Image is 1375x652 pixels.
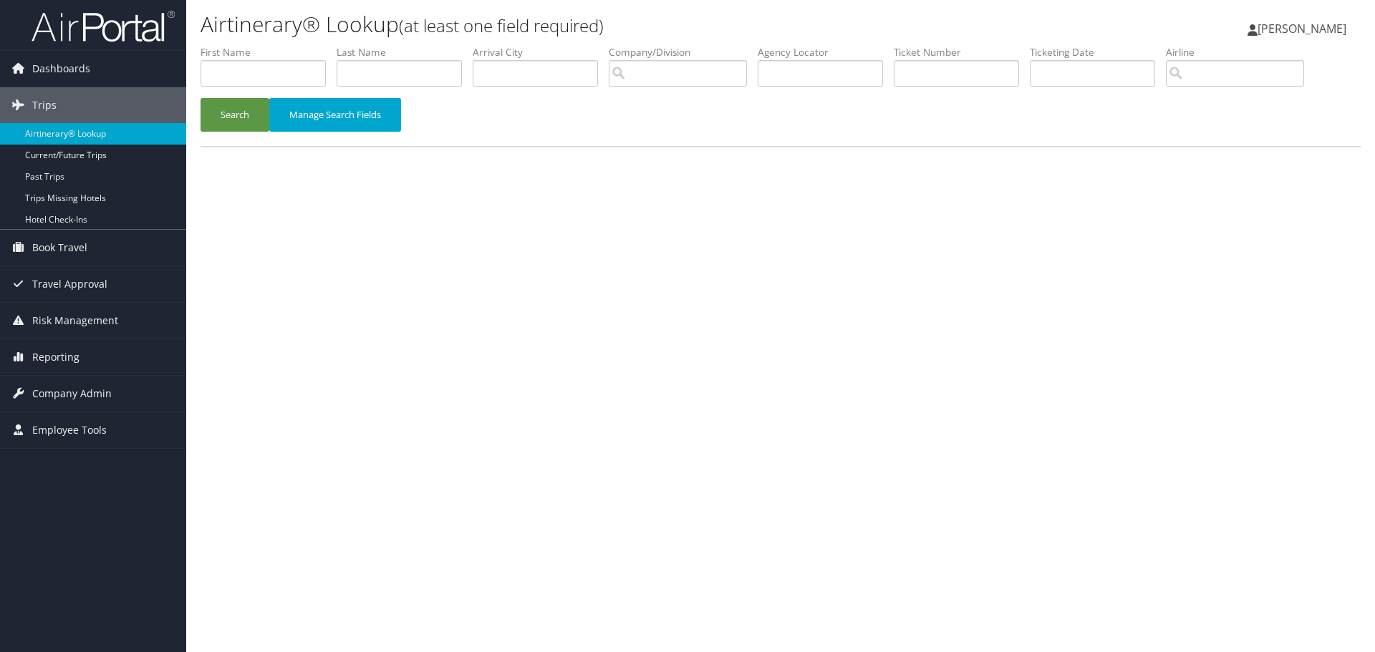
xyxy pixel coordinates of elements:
[201,9,974,39] h1: Airtinerary® Lookup
[201,98,269,132] button: Search
[32,303,118,339] span: Risk Management
[758,45,894,59] label: Agency Locator
[1166,45,1315,59] label: Airline
[609,45,758,59] label: Company/Division
[269,98,401,132] button: Manage Search Fields
[32,266,107,302] span: Travel Approval
[32,87,57,123] span: Trips
[32,230,87,266] span: Book Travel
[201,45,337,59] label: First Name
[32,9,175,43] img: airportal-logo.png
[399,14,604,37] small: (at least one field required)
[1030,45,1166,59] label: Ticketing Date
[1258,21,1346,37] span: [PERSON_NAME]
[32,51,90,87] span: Dashboards
[1248,7,1361,50] a: [PERSON_NAME]
[32,339,79,375] span: Reporting
[894,45,1030,59] label: Ticket Number
[337,45,473,59] label: Last Name
[32,376,112,412] span: Company Admin
[473,45,609,59] label: Arrival City
[32,412,107,448] span: Employee Tools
